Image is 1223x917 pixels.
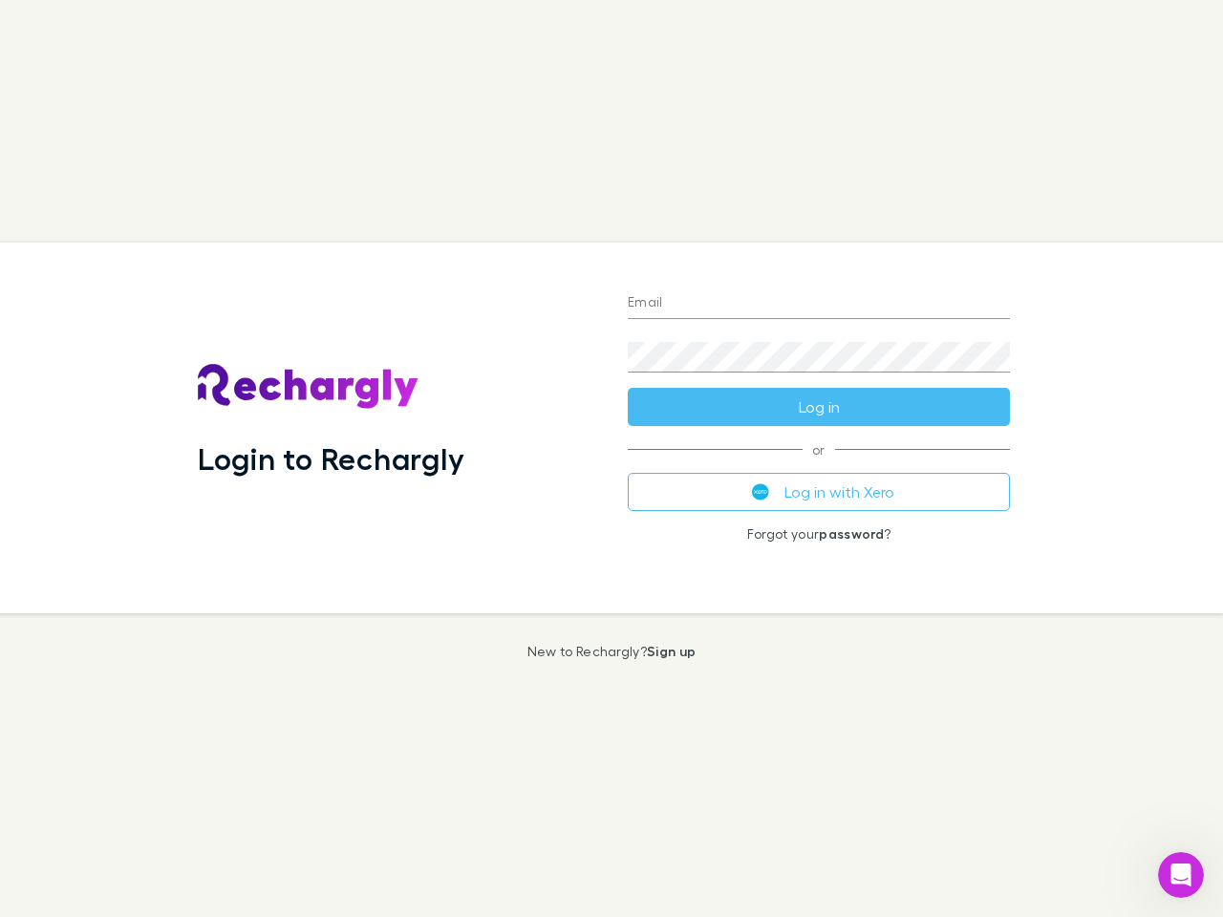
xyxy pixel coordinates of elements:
img: Xero's logo [752,483,769,501]
button: Log in [628,388,1010,426]
img: Rechargly's Logo [198,364,419,410]
h1: Login to Rechargly [198,440,464,477]
a: password [819,525,884,542]
button: Log in with Xero [628,473,1010,511]
iframe: Intercom live chat [1158,852,1204,898]
p: New to Rechargly? [527,644,697,659]
p: Forgot your ? [628,526,1010,542]
a: Sign up [647,643,696,659]
span: or [628,449,1010,450]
